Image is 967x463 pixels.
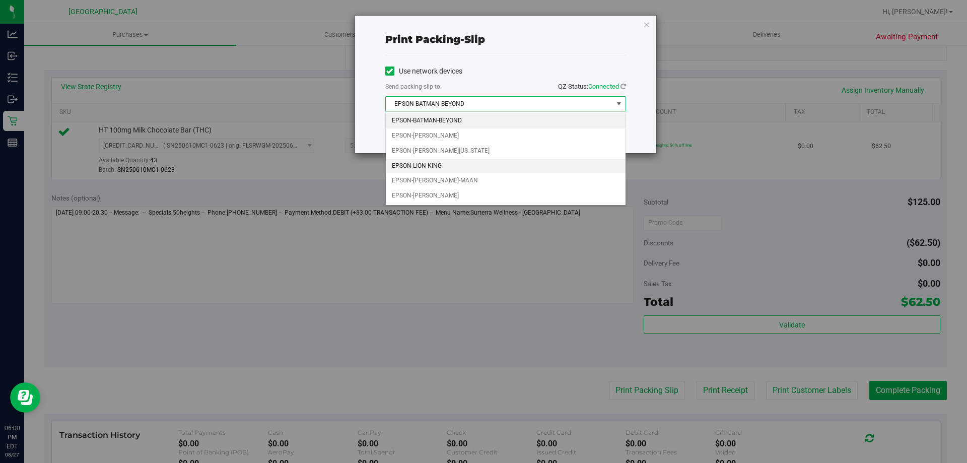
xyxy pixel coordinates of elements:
[558,83,626,90] span: QZ Status:
[10,382,40,413] iframe: Resource center
[386,97,613,111] span: EPSON-BATMAN-BEYOND
[385,66,462,77] label: Use network devices
[612,97,625,111] span: select
[386,113,626,128] li: EPSON-BATMAN-BEYOND
[385,33,485,45] span: Print packing-slip
[386,188,626,204] li: EPSON-[PERSON_NAME]
[386,159,626,174] li: EPSON-LION-KING
[386,128,626,144] li: EPSON-[PERSON_NAME]
[385,82,442,91] label: Send packing-slip to:
[386,173,626,188] li: EPSON-[PERSON_NAME]-MAAN
[386,144,626,159] li: EPSON-[PERSON_NAME][US_STATE]
[588,83,619,90] span: Connected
